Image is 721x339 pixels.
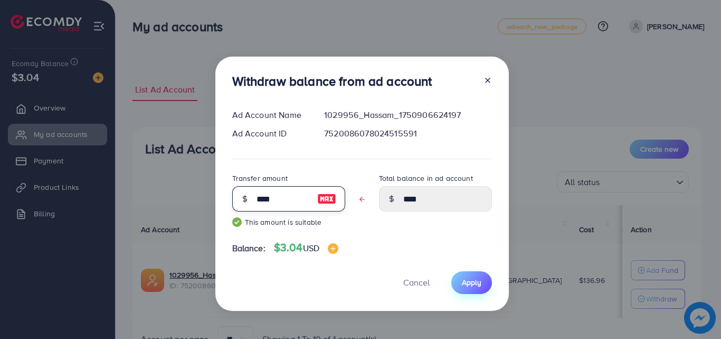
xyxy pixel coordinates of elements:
[224,127,316,140] div: Ad Account ID
[316,127,500,140] div: 7520086078024515591
[379,173,473,184] label: Total balance in ad account
[274,241,338,254] h4: $3.04
[232,242,265,254] span: Balance:
[232,217,345,227] small: This amount is suitable
[303,242,319,254] span: USD
[451,271,492,294] button: Apply
[224,109,316,121] div: Ad Account Name
[462,277,481,288] span: Apply
[317,193,336,205] img: image
[390,271,443,294] button: Cancel
[328,243,338,254] img: image
[316,109,500,121] div: 1029956_Hassam_1750906624197
[232,173,288,184] label: Transfer amount
[403,277,430,288] span: Cancel
[232,74,432,89] h3: Withdraw balance from ad account
[232,217,242,227] img: guide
